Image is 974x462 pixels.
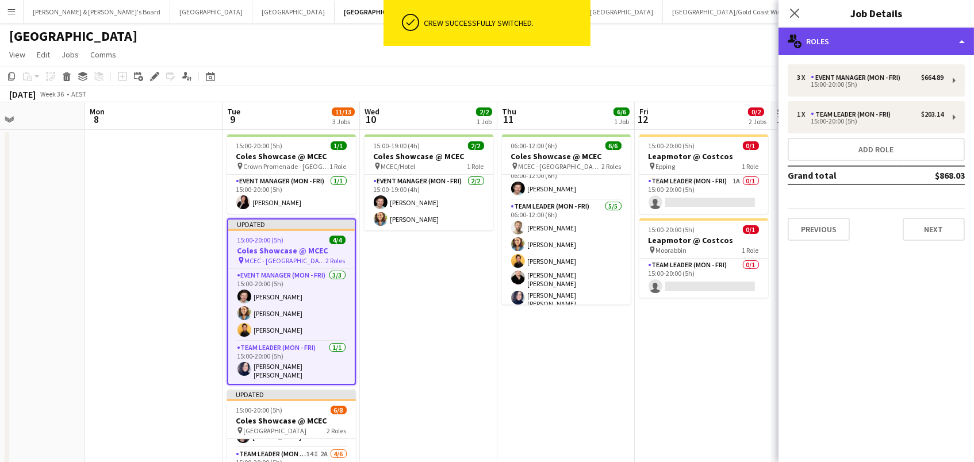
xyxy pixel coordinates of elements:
span: 1 Role [742,162,759,171]
span: 2 Roles [602,162,622,171]
h3: Coles Showcase @ MCEC [227,415,356,426]
span: Epping [656,162,676,171]
a: View [5,47,30,62]
span: 2 Roles [326,256,346,265]
app-job-card: 06:00-12:00 (6h)6/6Coles Showcase @ MCEC MCEC - [GEOGRAPHIC_DATA]2 RolesEvent Manager (Mon - Fri)... [502,134,631,305]
span: 11/13 [332,107,355,116]
button: Next [903,218,965,241]
div: 1 Job [614,117,629,126]
button: Add role [788,138,965,161]
button: [GEOGRAPHIC_DATA] [252,1,335,23]
div: 2 Jobs [749,117,766,126]
span: 11 [500,113,516,126]
div: 3 x [797,74,811,82]
span: 9 [225,113,240,126]
td: $868.03 [897,166,965,184]
td: Grand total [788,166,897,184]
h1: [GEOGRAPHIC_DATA] [9,28,137,45]
div: 15:00-20:00 (5h) [797,118,944,124]
span: 6/8 [331,406,347,414]
div: 3 Jobs [332,117,354,126]
span: 2/2 [476,107,492,116]
app-job-card: 15:00-19:00 (4h)2/2Coles Showcase @ MCEC MCEC/Hotel1 RoleEvent Manager (Mon - Fri)2/215:00-19:00 ... [365,134,493,230]
button: [GEOGRAPHIC_DATA] [581,1,663,23]
div: $664.89 [921,74,944,82]
button: Previous [788,218,850,241]
span: MCEC - [GEOGRAPHIC_DATA] [245,256,326,265]
span: 1 Role [742,246,759,255]
button: [GEOGRAPHIC_DATA] [170,1,252,23]
a: Jobs [57,47,83,62]
app-job-card: Updated15:00-20:00 (5h)4/4Coles Showcase @ MCEC MCEC - [GEOGRAPHIC_DATA]2 RolesEvent Manager (Mon... [227,218,356,385]
span: Sat [777,106,789,117]
span: View [9,49,25,60]
span: 15:00-20:00 (5h) [236,141,283,150]
app-card-role: Team Leader (Mon - Fri)0/115:00-20:00 (5h) [639,259,768,298]
span: Thu [502,106,516,117]
h3: Coles Showcase @ MCEC [365,151,493,161]
div: 1 x [797,110,811,118]
span: MCEC - [GEOGRAPHIC_DATA] [519,162,602,171]
h3: Leapmotor @ Costcos [639,235,768,245]
button: [PERSON_NAME] & [PERSON_NAME]'s Board [24,1,170,23]
span: MCEC/Hotel [381,162,416,171]
div: [DATE] [9,88,36,100]
div: Updated [227,390,356,399]
span: 0/1 [743,225,759,234]
div: Team Leader (Mon - Fri) [811,110,895,118]
app-job-card: 15:00-20:00 (5h)0/1Leapmotor @ Costcos Epping1 RoleTeam Leader (Mon - Fri)1A0/115:00-20:00 (5h) [639,134,768,214]
a: Edit [32,47,55,62]
span: 8 [88,113,105,126]
div: Crew successfully switched. [424,18,586,28]
span: 0/1 [743,141,759,150]
button: [GEOGRAPHIC_DATA]/Gold Coast Winter [663,1,799,23]
h3: Coles Showcase @ MCEC [502,151,631,161]
div: $203.14 [921,110,944,118]
span: Tue [227,106,240,117]
span: Moorabbin [656,246,687,255]
a: Comms [86,47,121,62]
span: [GEOGRAPHIC_DATA] [244,426,307,435]
span: 13 [775,113,789,126]
span: 06:00-12:00 (6h) [511,141,558,150]
span: Wed [365,106,379,117]
span: Mon [90,106,105,117]
span: 6/6 [605,141,622,150]
span: 12 [638,113,649,126]
h3: Job Details [779,6,974,21]
app-card-role: Event Manager (Mon - Fri)1/115:00-20:00 (5h)[PERSON_NAME] [227,175,356,214]
button: [GEOGRAPHIC_DATA] [335,1,418,23]
div: Event Manager (Mon - Fri) [811,74,905,82]
h3: Coles Showcase @ MCEC [227,151,356,161]
app-card-role: Team Leader (Mon - Fri)1A0/115:00-20:00 (5h) [639,175,768,214]
span: 15:00-20:00 (5h) [236,406,283,414]
span: 2/2 [468,141,484,150]
span: 1 Role [330,162,347,171]
app-card-role: Team Leader (Mon - Fri)5/506:00-12:00 (6h)[PERSON_NAME][PERSON_NAME][PERSON_NAME][PERSON_NAME] [P... [502,200,631,313]
div: Roles [779,28,974,55]
app-card-role: Event Manager (Mon - Fri)2/215:00-19:00 (4h)[PERSON_NAME][PERSON_NAME] [365,175,493,230]
span: 15:00-20:00 (5h) [649,141,695,150]
span: 6/6 [613,107,630,116]
span: 15:00-20:00 (5h) [649,225,695,234]
span: 10 [363,113,379,126]
span: 15:00-19:00 (4h) [374,141,420,150]
span: 1/1 [331,141,347,150]
span: 15:00-20:00 (5h) [237,236,284,244]
span: Crown Promenade - [GEOGRAPHIC_DATA] [244,162,330,171]
div: 1 Job [477,117,492,126]
app-job-card: 15:00-20:00 (5h)0/1Leapmotor @ Costcos Moorabbin1 RoleTeam Leader (Mon - Fri)0/115:00-20:00 (5h) [639,218,768,298]
h3: Leapmotor @ Costcos [639,151,768,161]
app-card-role: Event Manager (Mon - Fri)1/106:00-12:00 (6h)[PERSON_NAME] [502,161,631,200]
span: Jobs [62,49,79,60]
app-card-role: Event Manager (Mon - Fri)3/315:00-20:00 (5h)[PERSON_NAME][PERSON_NAME][PERSON_NAME] [228,269,355,341]
app-job-card: 15:00-20:00 (5h)1/1Coles Showcase @ MCEC Crown Promenade - [GEOGRAPHIC_DATA]1 RoleEvent Manager (... [227,134,356,214]
span: 4/4 [329,236,346,244]
span: Comms [90,49,116,60]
